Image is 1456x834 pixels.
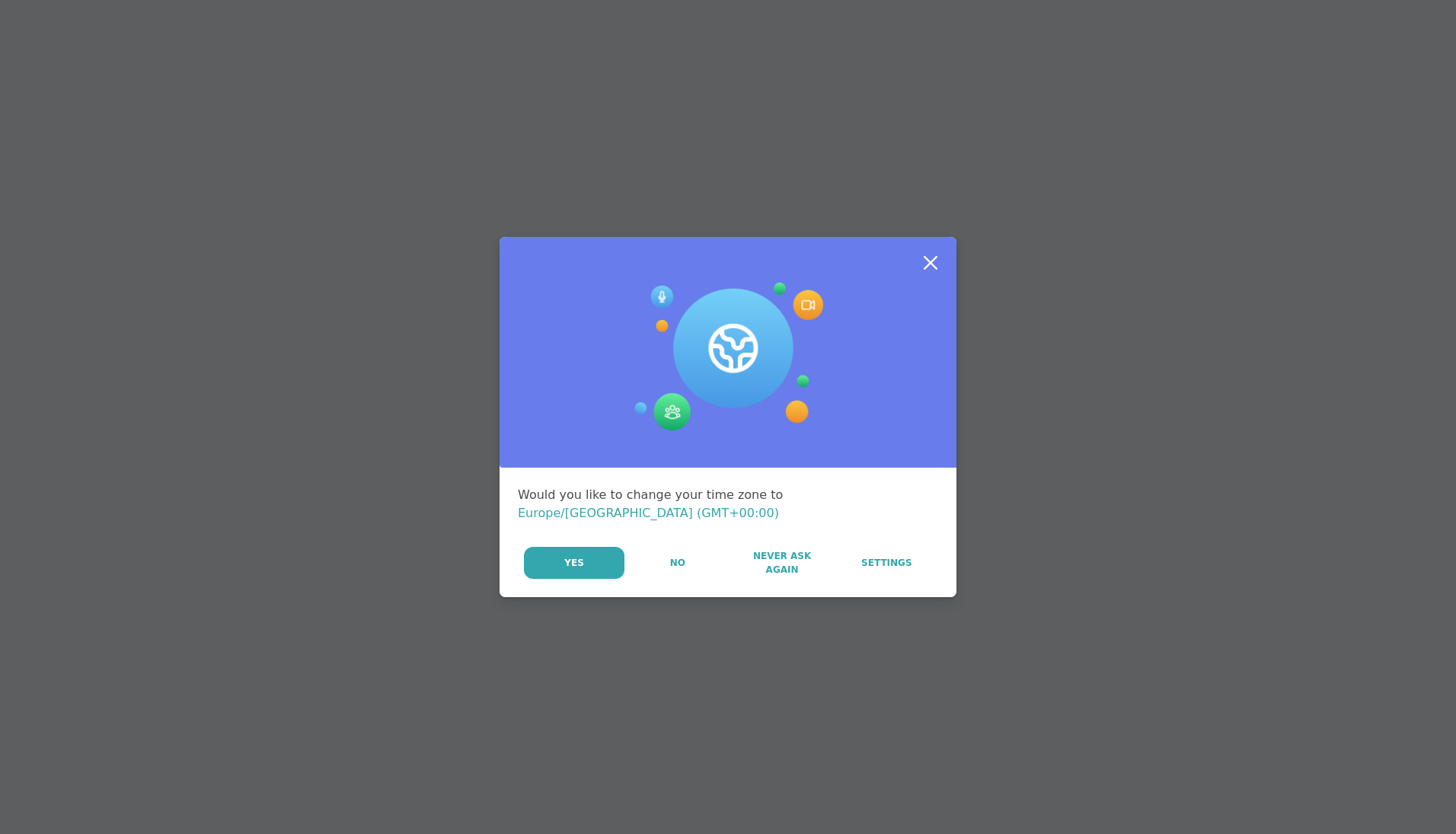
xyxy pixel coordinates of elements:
[626,547,729,579] button: No
[518,506,779,520] span: Europe/[GEOGRAPHIC_DATA] (GMT+00:00)
[670,556,685,570] span: No
[524,547,624,579] button: Yes
[518,486,938,522] div: Would you like to change your time zone to
[738,549,825,577] span: Never Ask Again
[730,547,833,579] button: Never Ask Again
[633,283,823,432] img: Session Experience
[835,547,938,579] a: Settings
[861,556,912,570] span: Settings
[564,556,584,570] span: Yes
